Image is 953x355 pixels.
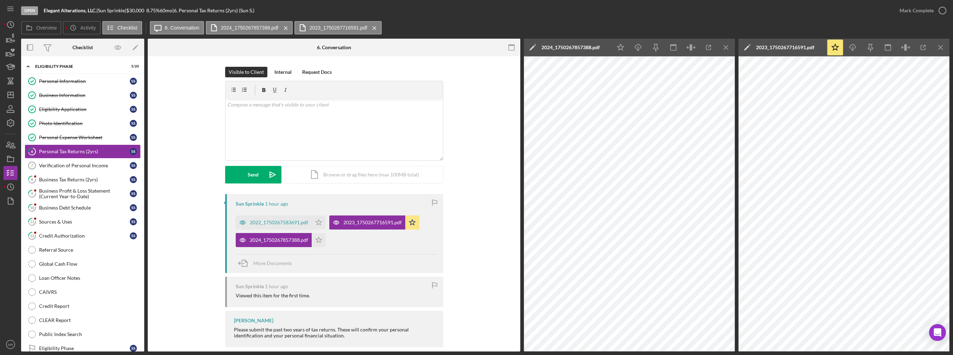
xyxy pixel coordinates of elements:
[206,21,293,34] button: 2024_1750267857388.pdf
[39,149,130,154] div: Personal Tax Returns (2yrs)
[225,166,281,183] button: Send
[229,67,264,77] div: Visible to Client
[21,21,61,34] button: Overview
[756,45,814,50] div: 2023_1750267716591.pdf
[234,318,273,323] div: [PERSON_NAME]
[343,220,402,225] div: 2023_1750267716591.pdf
[130,345,137,352] div: S S
[302,67,332,77] div: Request Docs
[236,284,264,289] div: Sun Sprinkle
[39,317,140,323] div: CLEAR Report
[900,4,934,18] div: Mark Complete
[236,215,326,230] button: 2022_1750267583691.pdf
[130,162,137,169] div: S S
[892,4,949,18] button: Mark Complete
[39,177,130,182] div: Business Tax Returns (2yrs)
[25,88,141,102] a: Business InformationSS
[294,21,382,34] button: 2023_1750267716591.pdf
[39,261,140,267] div: Global Cash Flow
[44,8,98,13] div: |
[102,21,142,34] button: Checklist
[36,25,57,31] label: Overview
[150,21,204,34] button: 6. Conversation
[39,106,130,112] div: Eligibility Application
[130,148,137,155] div: S S
[44,7,96,13] b: Elegant Alterations, LLC.
[236,201,264,207] div: Sun Sprinkle
[80,25,96,31] label: Activity
[25,116,141,130] a: Photo IdentificationSS
[250,237,308,243] div: 2024_1750267857388.pdf
[236,293,310,298] div: Viewed this item for the first time.
[39,188,130,199] div: Business Profit & Loss Statement (Current Year-to-Date)
[30,205,34,210] tspan: 10
[160,8,172,13] div: 60 mo
[126,64,139,69] div: 5 / 20
[25,187,141,201] a: 9Business Profit & Loss Statement (Current Year-to-Date)SS
[25,102,141,116] a: Eligibility ApplicationSS
[329,215,419,230] button: 2023_1750267716591.pdf
[250,220,308,225] div: 2022_1750267583691.pdf
[929,324,946,341] div: Open Intercom Messenger
[25,74,141,88] a: Personal InformationSS
[130,92,137,99] div: S S
[317,45,351,50] div: 6. Conversation
[25,159,141,173] a: 7Verification of Personal IncomeSS
[25,215,141,229] a: 11Sources & UsesSS
[310,25,367,31] label: 2023_1750267716591.pdf
[126,7,144,13] span: $30,000
[30,233,34,238] tspan: 12
[39,78,130,84] div: Personal Information
[39,205,130,211] div: Business Debt Schedule
[25,257,141,271] a: Global Cash Flow
[25,313,141,327] a: CLEAR Report
[25,271,141,285] a: Loan Officer Notes
[234,327,436,338] div: Please submit the past two years of tax returns. These will confirm your personal identification ...
[130,232,137,239] div: S S
[39,163,130,168] div: Verification of Personal Income
[25,201,141,215] a: 10Business Debt ScheduleSS
[165,25,199,31] label: 6. Conversation
[265,284,288,289] time: 2025-09-05 11:53
[265,201,288,207] time: 2025-09-05 11:53
[25,229,141,243] a: 12Credit AuthorizationSS
[39,92,130,98] div: Business Information
[25,299,141,313] a: Credit Report
[4,337,18,351] button: MR
[130,190,137,197] div: S S
[130,218,137,225] div: S S
[146,8,160,13] div: 8.75 %
[25,285,141,299] a: CAIVRS
[39,247,140,253] div: Referral Source
[39,289,140,295] div: CAIVRS
[25,243,141,257] a: Referral Source
[25,173,141,187] a: 8Business Tax Returns (2yrs)SS
[39,331,140,337] div: Public Index Search
[248,166,259,183] div: Send
[31,163,33,168] tspan: 7
[30,219,34,224] tspan: 11
[130,106,137,113] div: S S
[63,21,100,34] button: Activity
[21,6,38,15] div: Open
[72,45,93,50] div: Checklist
[236,233,326,247] button: 2024_1750267857388.pdf
[130,134,137,141] div: S S
[221,25,279,31] label: 2024_1750267857388.pdf
[39,346,130,351] div: Eligibility Phase
[39,233,130,239] div: Credit Authorization
[130,78,137,85] div: S S
[541,45,600,50] div: 2024_1750267857388.pdf
[299,67,335,77] button: Request Docs
[271,67,295,77] button: Internal
[117,25,138,31] label: Checklist
[31,191,33,196] tspan: 9
[253,260,292,266] span: Move Documents
[39,303,140,309] div: Credit Report
[39,135,130,140] div: Personal Expense Worksheet
[39,275,140,281] div: Loan Officer Notes
[130,120,137,127] div: S S
[25,130,141,144] a: Personal Expense WorksheetSS
[8,343,13,347] text: MR
[31,149,33,154] tspan: 6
